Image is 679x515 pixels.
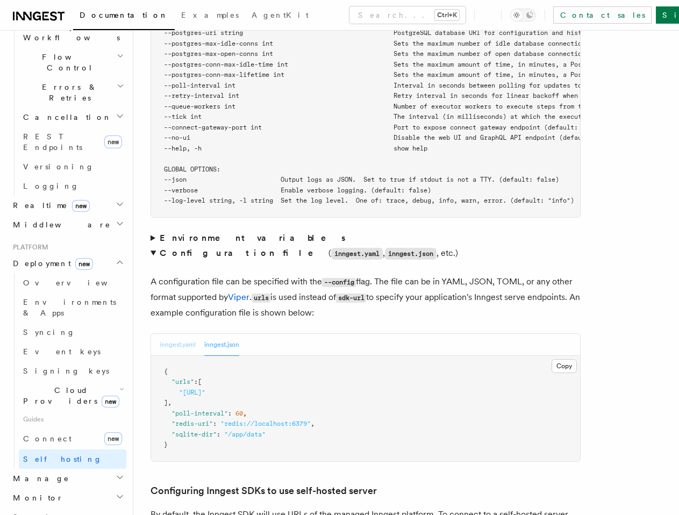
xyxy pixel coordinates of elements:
span: new [104,135,122,148]
span: Overview [23,278,134,287]
span: : [213,420,217,427]
span: REST Endpoints [23,132,82,152]
span: Syncing [23,328,75,337]
a: Environments & Apps [19,292,126,323]
span: Self hosting [23,455,102,463]
a: Viper [228,292,249,302]
a: Self hosting [19,449,126,469]
span: --connect-gateway-port int Port to expose connect gateway endpoint (default: 8289) [164,124,601,131]
button: Copy [552,359,577,373]
code: inngest.json [385,248,437,260]
button: Cancellation [19,108,126,127]
a: Logging [19,176,126,196]
span: Cancellation [19,112,112,123]
span: , [311,420,315,427]
span: Platform [9,243,48,252]
summary: Configuration file(inngest.yaml,inngest.json, etc.) [151,246,581,261]
a: Documentation [73,3,175,30]
button: inngest.json [204,334,239,356]
button: Deploymentnew [9,254,126,273]
span: --log-level string, -l string Set the log level. One of: trace, debug, info, warn, error. (defaul... [164,197,574,204]
span: new [104,432,122,445]
span: --poll-interval int Interval in seconds between polling for updates to apps (default: 0) [164,82,649,89]
span: Flow Control [19,52,117,73]
span: Environments & Apps [23,298,116,317]
span: new [75,258,93,270]
a: Configuring Inngest SDKs to use self-hosted server [151,483,377,498]
span: [ [198,378,202,385]
button: Steps & Workflows [19,17,126,47]
span: Errors & Retries [19,82,117,103]
span: Manage [9,473,69,484]
span: "redis://localhost:6379" [220,420,311,427]
span: "/app/data" [224,431,266,438]
strong: Environment variables [160,233,347,243]
button: Search...Ctrl+K [349,6,466,24]
button: Monitor [9,488,126,507]
span: ] [164,399,168,406]
code: inngest.yaml [331,248,383,260]
span: Deployment [9,258,93,269]
a: Overview [19,273,126,292]
a: Signing keys [19,361,126,381]
span: } [164,441,168,448]
span: Versioning [23,162,94,171]
button: Toggle dark mode [510,9,536,22]
button: Cloud Providersnew [19,381,126,411]
a: AgentKit [245,3,315,29]
span: --help, -h show help [164,145,427,152]
span: Connect [23,434,72,443]
span: new [72,200,90,212]
span: Realtime [9,200,90,211]
span: : [194,378,198,385]
span: , [243,410,247,417]
strong: Configuration file [160,248,328,258]
a: Syncing [19,323,126,342]
span: "sqlite-dir" [171,431,217,438]
span: Guides [19,411,126,428]
span: --verbose Enable verbose logging. (default: false) [164,187,431,194]
span: : [228,410,232,417]
code: urls [252,294,270,303]
button: Manage [9,469,126,488]
kbd: Ctrl+K [435,10,459,20]
a: Connectnew [19,428,126,449]
span: Steps & Workflows [19,22,120,43]
span: Documentation [80,11,168,19]
span: Logging [23,182,79,190]
p: A configuration file can be specified with the flag. The file can be in YAML, JSON, TOML, or any ... [151,274,581,320]
span: AgentKit [252,11,309,19]
span: --json Output logs as JSON. Set to true if stdout is not a TTY. (default: false) [164,176,559,183]
button: Errors & Retries [19,77,126,108]
span: { [164,368,168,375]
code: --config [322,278,356,287]
span: Signing keys [23,367,109,375]
span: Monitor [9,492,63,503]
span: Examples [181,11,239,19]
span: Middleware [9,219,111,230]
a: Versioning [19,157,126,176]
a: REST Endpointsnew [19,127,126,157]
span: --no-ui Disable the web UI and GraphQL API endpoint (default: false) [164,134,619,141]
span: "poll-interval" [171,410,228,417]
span: , [168,399,171,406]
span: new [102,396,119,407]
button: Realtimenew [9,196,126,215]
a: Event keys [19,342,126,361]
button: Middleware [9,215,126,234]
div: Deploymentnew [9,273,126,469]
button: inngest.yaml [160,334,196,356]
span: Event keys [23,347,101,356]
span: --queue-workers int Number of executor workers to execute steps from the queue (default: 100) [164,103,668,110]
span: : [217,431,220,438]
span: "redis-uri" [171,420,213,427]
span: GLOBAL OPTIONS: [164,166,220,173]
span: "[URL]" [179,389,205,396]
span: Cloud Providers [19,385,119,406]
span: 60 [235,410,243,417]
code: sdk-url [336,294,366,303]
button: Flow Control [19,47,126,77]
a: Examples [175,3,245,29]
a: Contact sales [553,6,652,24]
summary: Environment variables [151,231,581,246]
